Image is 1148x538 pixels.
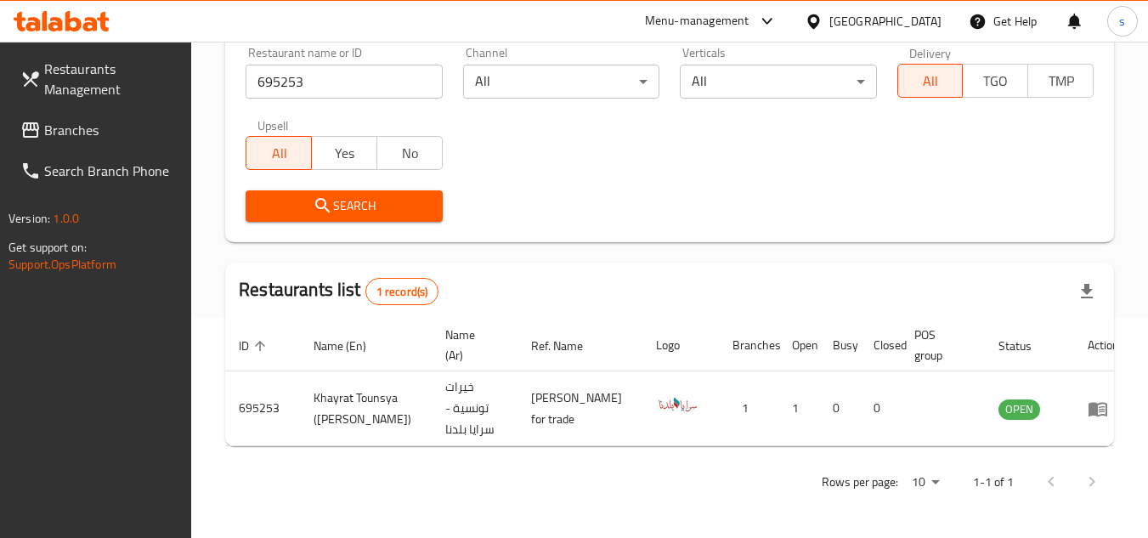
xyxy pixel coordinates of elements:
th: Branches [719,320,778,371]
th: Logo [642,320,719,371]
td: 695253 [225,371,300,446]
span: TGO [970,69,1021,93]
span: s [1119,12,1125,31]
div: [GEOGRAPHIC_DATA] [829,12,942,31]
td: 0 [860,371,901,446]
span: Restaurants Management [44,59,178,99]
span: 1 record(s) [366,284,438,300]
button: All [246,136,312,170]
span: Status [998,336,1054,356]
label: Upsell [257,119,289,131]
td: 0 [819,371,860,446]
button: TGO [962,64,1028,98]
button: Search [246,190,442,222]
span: No [384,141,436,166]
th: Busy [819,320,860,371]
span: Search Branch Phone [44,161,178,181]
div: OPEN [998,399,1040,420]
div: Menu-management [645,11,749,31]
h2: Restaurants list [239,277,438,305]
button: TMP [1027,64,1094,98]
div: All [463,65,659,99]
th: Closed [860,320,901,371]
a: Restaurants Management [7,48,192,110]
td: 1 [778,371,819,446]
th: Open [778,320,819,371]
span: OPEN [998,399,1040,419]
span: POS group [914,325,964,365]
label: Delivery [909,47,952,59]
span: All [905,69,957,93]
span: Branches [44,120,178,140]
span: Get support on: [8,236,87,258]
input: Search for restaurant name or ID.. [246,65,442,99]
span: All [253,141,305,166]
span: Name (En) [314,336,388,356]
div: All [680,65,876,99]
span: Version: [8,207,50,229]
button: No [376,136,443,170]
span: ID [239,336,271,356]
div: Menu [1088,399,1119,419]
img: Khayrat Tounsya (Saraya Baladna) [656,384,698,427]
td: 1 [719,371,778,446]
span: Search [259,195,428,217]
span: Name (Ar) [445,325,497,365]
td: [PERSON_NAME] for trade [517,371,642,446]
table: enhanced table [225,320,1133,446]
td: خيرات تونسية - سرايا بلدنا [432,371,517,446]
a: Support.OpsPlatform [8,253,116,275]
span: TMP [1035,69,1087,93]
button: All [897,64,964,98]
th: Action [1074,320,1133,371]
span: Yes [319,141,370,166]
a: Branches [7,110,192,150]
td: Khayrat Tounsya ([PERSON_NAME]) [300,371,432,446]
div: Rows per page: [905,470,946,496]
button: Yes [311,136,377,170]
span: Ref. Name [531,336,605,356]
a: Search Branch Phone [7,150,192,191]
div: Export file [1066,271,1107,312]
p: Rows per page: [822,472,898,493]
span: 1.0.0 [53,207,79,229]
p: 1-1 of 1 [973,472,1014,493]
